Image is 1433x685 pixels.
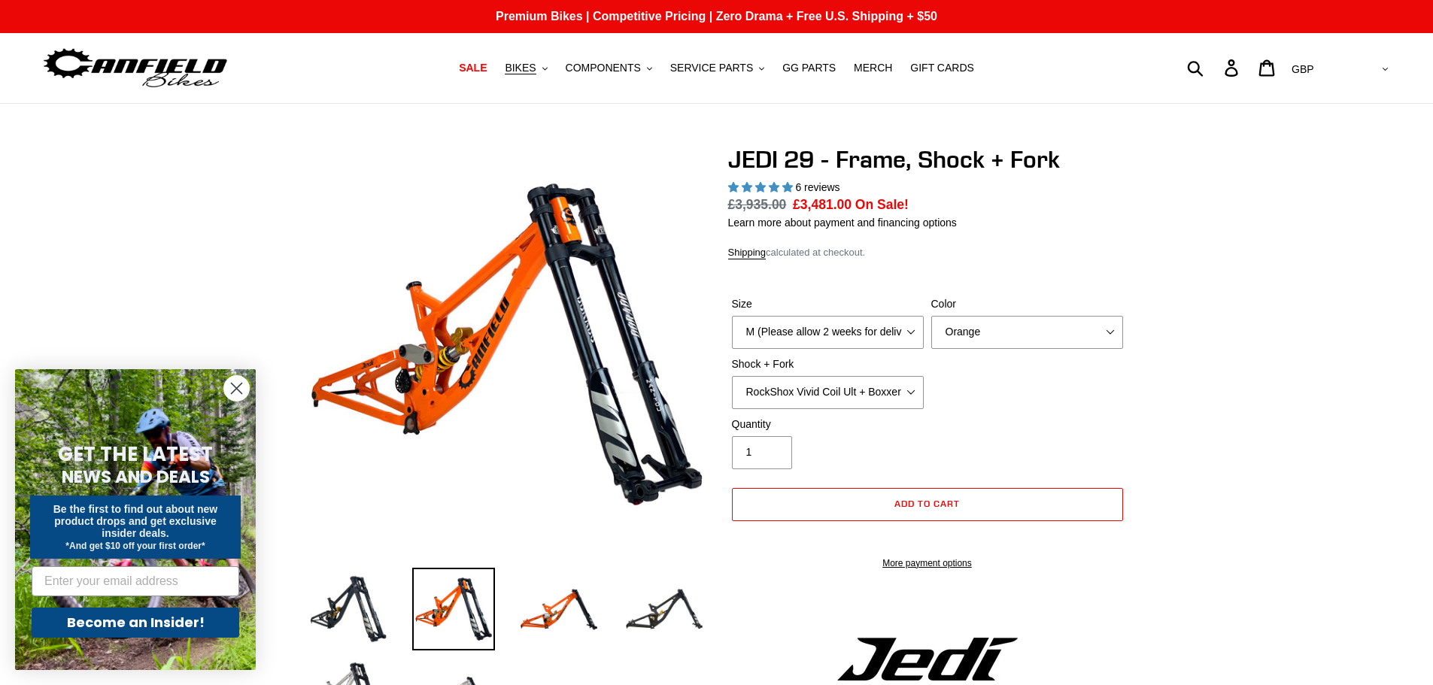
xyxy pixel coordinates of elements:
[32,566,239,596] input: Enter your email address
[728,145,1127,174] h1: JEDI 29 - Frame, Shock + Fork
[795,181,839,193] span: 6 reviews
[1195,51,1234,84] input: Search
[32,608,239,638] button: Become an Insider!
[732,356,924,372] label: Shock + Fork
[412,568,495,650] img: Load image into Gallery viewer, JEDI 29 - Frame, Shock + Fork
[903,58,982,78] a: GIFT CARDS
[623,568,706,650] img: Load image into Gallery viewer, JEDI 29 - Frame, Shock + Fork
[846,58,900,78] a: MERCH
[62,465,210,489] span: NEWS AND DEALS
[728,247,767,259] a: Shipping
[459,62,487,74] span: SALE
[793,197,852,212] span: £3,481.00
[728,217,957,229] a: Learn more about payment and financing options
[566,62,641,74] span: COMPONENTS
[451,58,494,78] a: SALE
[732,488,1123,521] button: Add to cart
[910,62,974,74] span: GIFT CARDS
[505,62,536,74] span: BIKES
[782,62,836,74] span: GG PARTS
[58,441,213,468] span: GET THE LATEST
[65,541,205,551] span: *And get $10 off your first order*
[728,197,787,212] s: £3,935.00
[41,44,229,92] img: Canfield Bikes
[775,58,843,78] a: GG PARTS
[558,58,660,78] button: COMPONENTS
[663,58,772,78] button: SERVICE PARTS
[728,245,1127,260] div: calculated at checkout.
[518,568,600,650] img: Load image into Gallery viewer, JEDI 29 - Frame, Shock + Fork
[53,503,218,539] span: Be the first to find out about new product drops and get exclusive insider deals.
[931,296,1123,312] label: Color
[728,181,796,193] span: 5.00 stars
[497,58,554,78] button: BIKES
[732,296,924,312] label: Size
[894,498,960,509] span: Add to cart
[732,417,924,432] label: Quantity
[732,556,1123,570] a: More payment options
[855,195,909,214] span: On Sale!
[670,62,753,74] span: SERVICE PARTS
[307,568,390,650] img: Load image into Gallery viewer, JEDI 29 - Frame, Shock + Fork
[854,62,892,74] span: MERCH
[223,375,250,402] button: Close dialog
